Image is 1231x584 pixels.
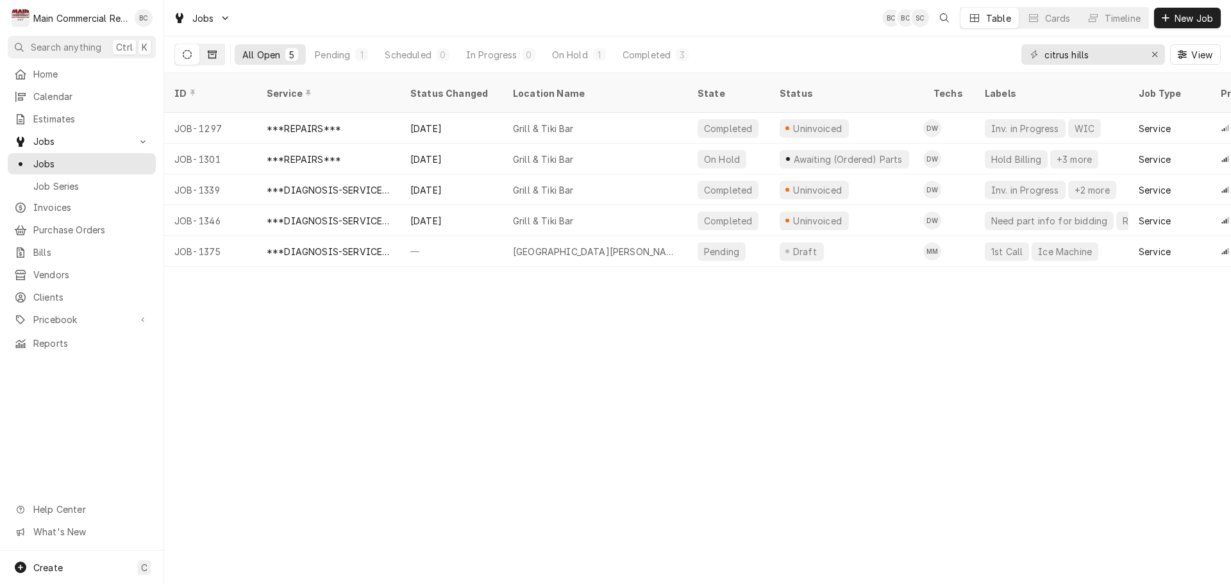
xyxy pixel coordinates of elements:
[8,333,156,354] a: Reports
[1055,153,1093,166] div: +3 more
[990,153,1043,166] div: Hold Billing
[1139,87,1200,100] div: Job Type
[33,337,149,350] span: Reports
[33,246,149,259] span: Bills
[315,48,350,62] div: Pending
[164,113,256,144] div: JOB-1297
[923,150,941,168] div: Dorian Wertz's Avatar
[12,9,29,27] div: Main Commercial Refrigeration Service's Avatar
[1139,153,1171,166] div: Service
[990,214,1109,228] div: Need part info for bidding
[1189,48,1215,62] span: View
[400,144,503,174] div: [DATE]
[242,48,280,62] div: All Open
[33,135,130,148] span: Jobs
[8,86,156,107] a: Calendar
[513,153,574,166] div: Grill & Tiki Bar
[934,87,964,100] div: Techs
[552,48,588,62] div: On Hold
[698,87,759,100] div: State
[780,87,910,100] div: Status
[33,90,149,103] span: Calendar
[164,174,256,205] div: JOB-1339
[33,223,149,237] span: Purchase Orders
[911,9,929,27] div: SC
[33,268,149,281] span: Vendors
[923,242,941,260] div: MM
[385,48,431,62] div: Scheduled
[8,264,156,285] a: Vendors
[8,36,156,58] button: Search anythingCtrlK
[513,183,574,197] div: Grill & Tiki Bar
[923,119,941,137] div: DW
[400,174,503,205] div: [DATE]
[1170,44,1221,65] button: View
[990,122,1060,135] div: Inv. in Progress
[791,245,819,258] div: Draft
[164,205,256,236] div: JOB-1346
[882,9,900,27] div: BC
[8,499,156,520] a: Go to Help Center
[33,562,63,573] span: Create
[985,87,1118,100] div: Labels
[792,153,903,166] div: Awaiting (Ordered) Parts
[1172,12,1216,25] span: New Job
[513,87,674,100] div: Location Name
[1073,122,1096,135] div: WIC
[174,87,244,100] div: ID
[923,181,941,199] div: Dorian Wertz's Avatar
[1139,214,1171,228] div: Service
[33,179,149,193] span: Job Series
[792,122,844,135] div: Uninvoiced
[1045,12,1071,25] div: Cards
[33,201,149,214] span: Invoices
[897,9,915,27] div: BC
[410,87,492,100] div: Status Changed
[288,48,296,62] div: 5
[12,9,29,27] div: M
[1037,245,1093,258] div: Ice Machine
[192,12,214,25] span: Jobs
[8,131,156,152] a: Go to Jobs
[703,245,741,258] div: Pending
[1105,12,1141,25] div: Timeline
[923,119,941,137] div: Dorian Wertz's Avatar
[923,212,941,229] div: Dorian Wertz's Avatar
[31,40,101,54] span: Search anything
[934,8,955,28] button: Open search
[703,153,741,166] div: On Hold
[911,9,929,27] div: Sharon Campbell's Avatar
[990,245,1024,258] div: 1st Call
[116,40,133,54] span: Ctrl
[703,183,753,197] div: Completed
[703,214,753,228] div: Completed
[8,108,156,129] a: Estimates
[923,242,941,260] div: Mike Marchese's Avatar
[8,176,156,197] a: Job Series
[8,287,156,308] a: Clients
[8,197,156,218] a: Invoices
[923,212,941,229] div: DW
[1154,8,1221,28] button: New Job
[33,503,148,516] span: Help Center
[1073,183,1111,197] div: +2 more
[358,48,365,62] div: 1
[400,205,503,236] div: [DATE]
[792,183,844,197] div: Uninvoiced
[8,219,156,240] a: Purchase Orders
[33,525,148,538] span: What's New
[142,40,147,54] span: K
[8,153,156,174] a: Jobs
[623,48,671,62] div: Completed
[923,181,941,199] div: DW
[1139,245,1171,258] div: Service
[135,9,153,27] div: BC
[135,9,153,27] div: Bookkeeper Main Commercial's Avatar
[596,48,603,62] div: 1
[525,48,533,62] div: 0
[897,9,915,27] div: Bookkeeper Main Commercial's Avatar
[164,236,256,267] div: JOB-1375
[882,9,900,27] div: Bookkeeper Main Commercial's Avatar
[33,112,149,126] span: Estimates
[33,67,149,81] span: Home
